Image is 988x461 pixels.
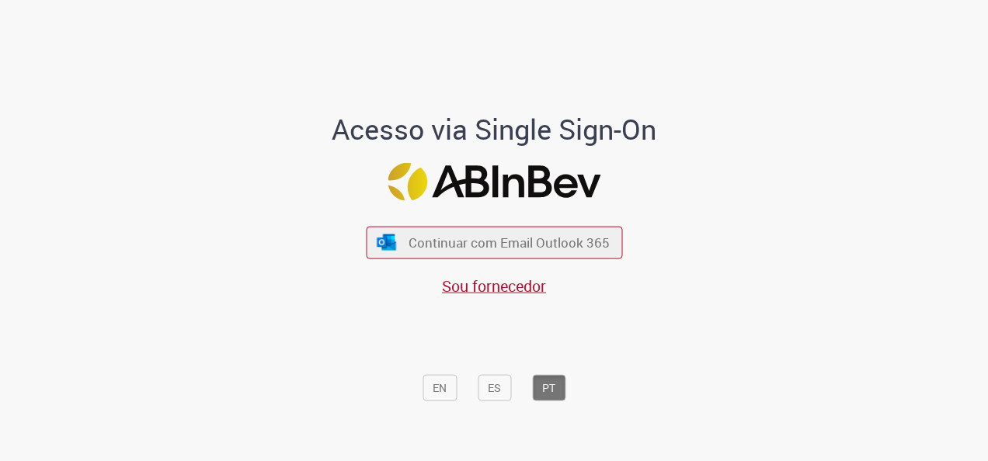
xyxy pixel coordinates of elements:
[478,374,511,400] button: ES
[279,113,710,144] h1: Acesso via Single Sign-On
[532,374,565,400] button: PT
[366,227,622,258] button: ícone Azure/Microsoft 360 Continuar com Email Outlook 365
[423,374,457,400] button: EN
[388,163,600,201] img: Logo ABInBev
[409,234,610,251] span: Continuar com Email Outlook 365
[376,234,398,250] img: ícone Azure/Microsoft 360
[442,275,546,296] a: Sou fornecedor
